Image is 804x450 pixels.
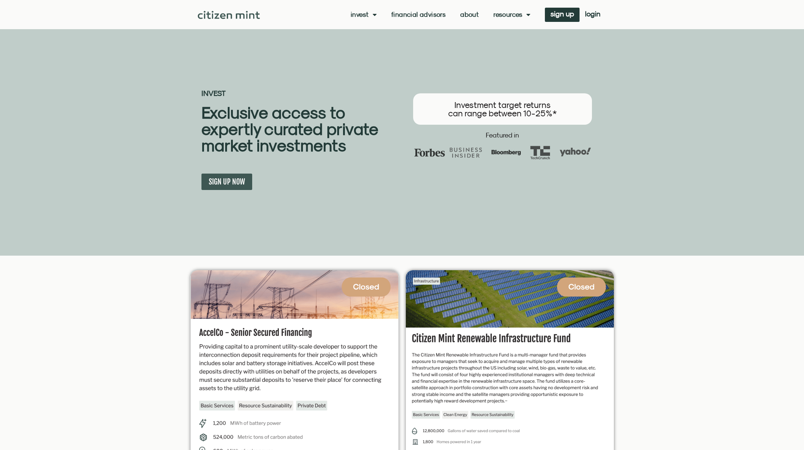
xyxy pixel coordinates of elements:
a: sign up [545,8,580,22]
a: Resources [493,11,530,18]
h2: INVEST [201,90,402,97]
a: SIGN UP NOW [201,174,252,190]
nav: Menu [351,11,530,18]
h3: Investment target returns can range between 10-25%* [420,101,585,117]
span: sign up [550,11,574,16]
a: login [580,8,606,22]
span: login [585,11,600,16]
a: Invest [351,11,377,18]
h2: Featured in [406,132,599,139]
img: Citizen Mint [198,11,260,19]
a: About [460,11,479,18]
span: SIGN UP NOW [209,177,245,186]
a: Financial Advisors [391,11,446,18]
b: Exclusive access to expertly curated private market investments [201,103,378,155]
